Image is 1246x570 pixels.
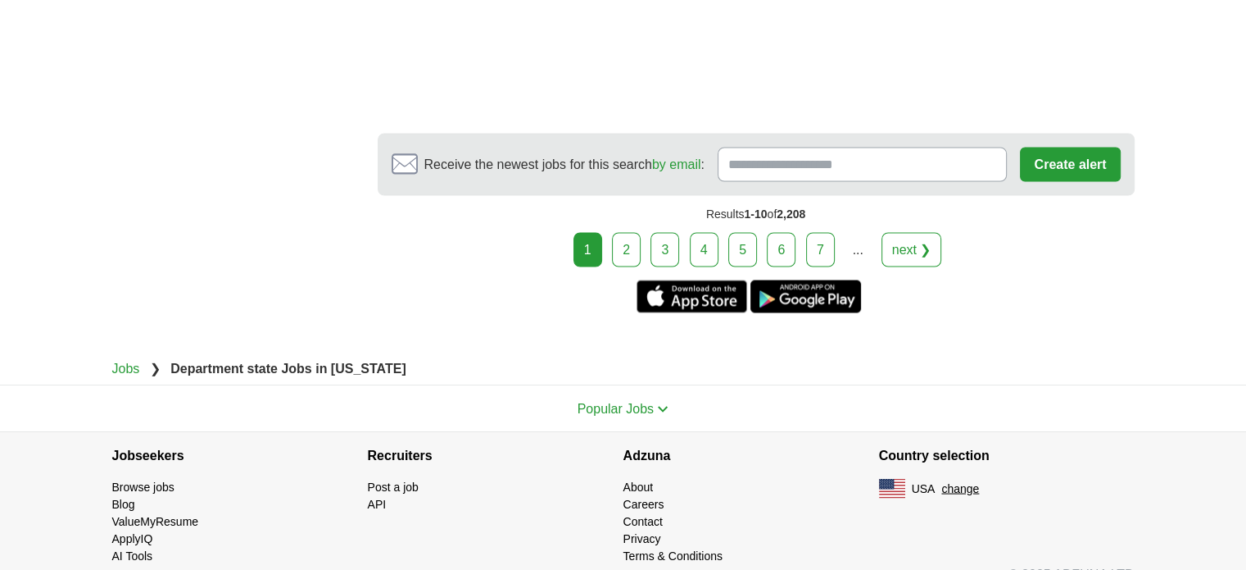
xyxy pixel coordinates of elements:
img: toggle icon [657,405,668,413]
strong: Department state Jobs in [US_STATE] [170,361,406,375]
span: USA [912,480,936,497]
span: Popular Jobs [578,401,654,415]
a: 6 [767,232,795,267]
a: by email [652,157,701,171]
a: Careers [623,497,664,510]
a: Post a job [368,480,419,493]
span: 1-10 [744,207,767,220]
span: ❯ [150,361,161,375]
a: 5 [728,232,757,267]
img: US flag [879,478,905,498]
div: ... [841,233,874,266]
button: change [941,480,979,497]
h4: Country selection [879,432,1135,478]
a: Blog [112,497,135,510]
a: About [623,480,654,493]
a: Get the Android app [750,280,861,312]
a: API [368,497,387,510]
button: Create alert [1020,147,1120,181]
a: 2 [612,232,641,267]
span: 2,208 [777,207,805,220]
a: next ❯ [881,232,942,267]
a: Jobs [112,361,140,375]
a: Browse jobs [112,480,174,493]
div: Results of [378,195,1135,232]
a: ApplyIQ [112,531,153,545]
a: Get the iPhone app [637,280,747,312]
a: 7 [806,232,835,267]
a: Privacy [623,531,661,545]
a: 4 [690,232,718,267]
div: 1 [573,232,602,267]
a: 3 [650,232,679,267]
a: ValueMyResume [112,514,199,527]
a: Contact [623,514,663,527]
a: Terms & Conditions [623,549,723,562]
a: AI Tools [112,549,153,562]
span: Receive the newest jobs for this search : [424,154,705,174]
